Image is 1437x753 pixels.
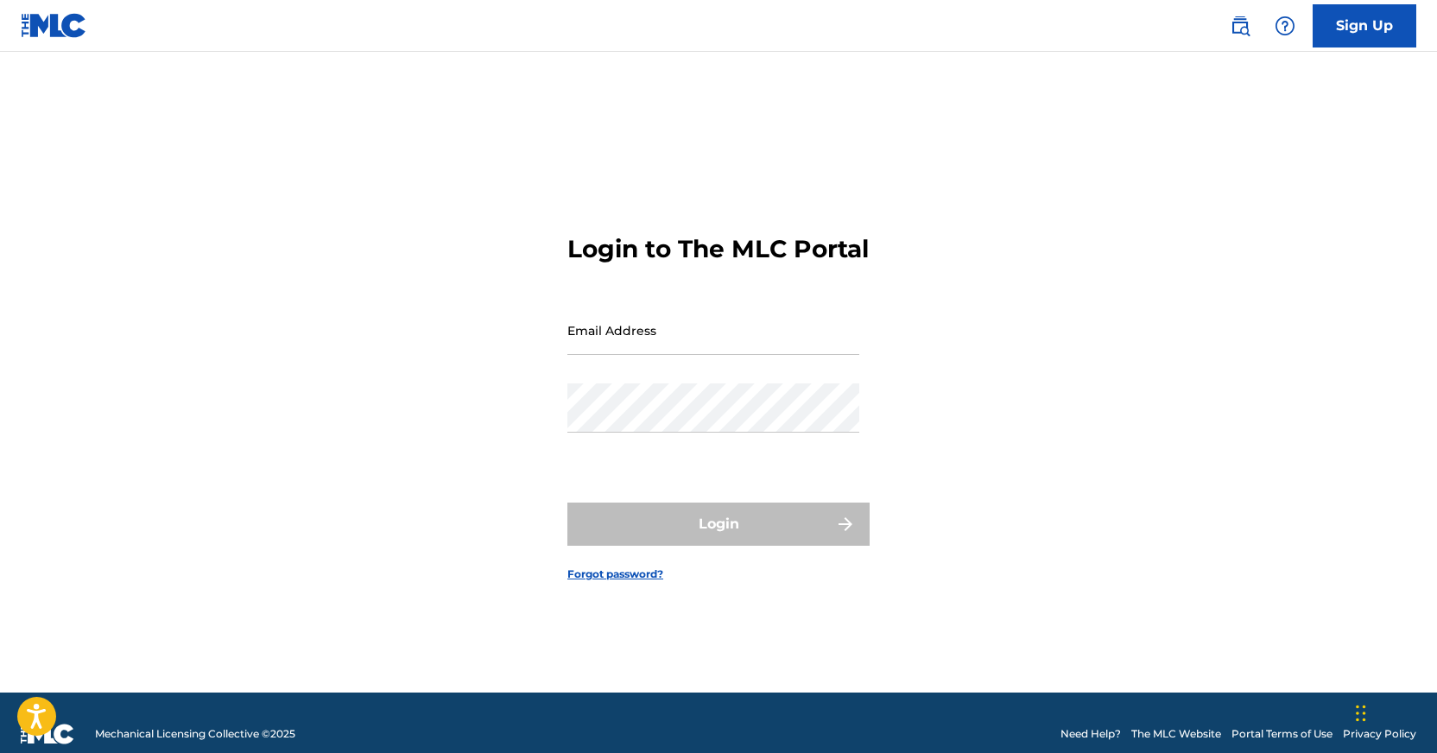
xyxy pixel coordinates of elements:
iframe: Chat Widget [1351,670,1437,753]
a: Forgot password? [567,566,663,582]
div: Drag [1356,687,1366,739]
img: MLC Logo [21,13,87,38]
h3: Login to The MLC Portal [567,234,869,264]
a: Sign Up [1313,4,1416,47]
a: Privacy Policy [1343,726,1416,742]
span: Mechanical Licensing Collective © 2025 [95,726,295,742]
div: Help [1268,9,1302,43]
a: Need Help? [1060,726,1121,742]
img: help [1275,16,1295,36]
a: The MLC Website [1131,726,1221,742]
a: Portal Terms of Use [1231,726,1333,742]
img: logo [21,724,74,744]
img: search [1230,16,1250,36]
a: Public Search [1223,9,1257,43]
